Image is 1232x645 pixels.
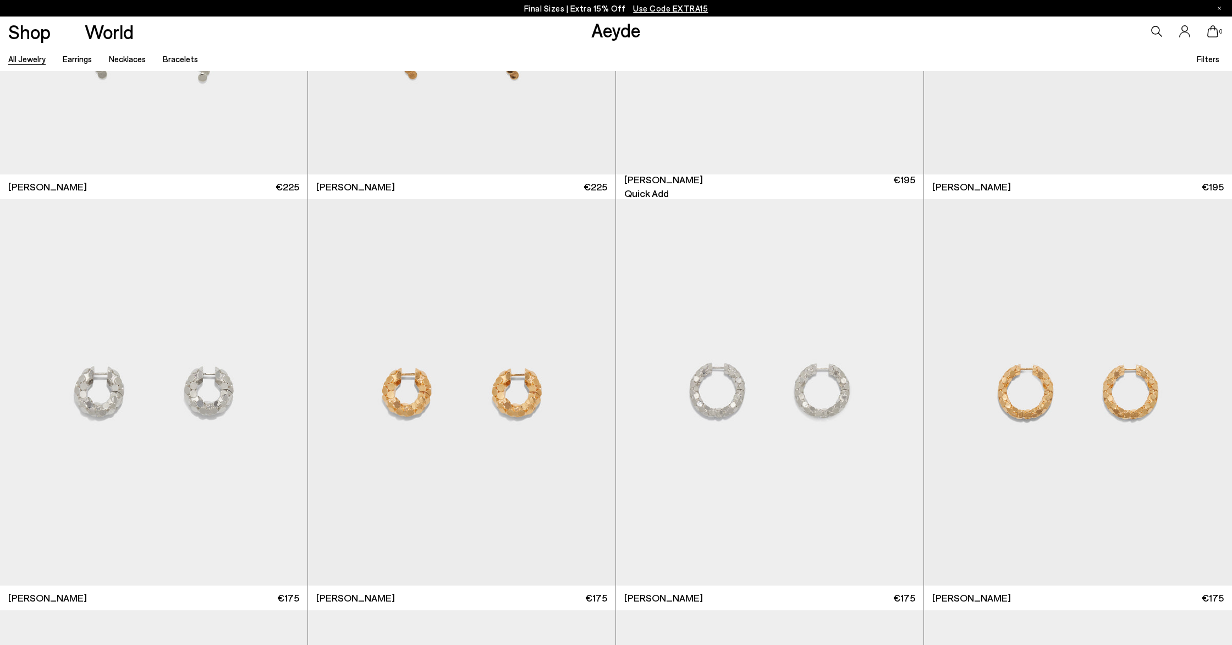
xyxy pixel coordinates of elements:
[624,187,669,200] li: Quick Add
[616,586,923,610] a: [PERSON_NAME] €175
[616,174,923,199] a: [PERSON_NAME] Quick Add €195
[163,54,198,64] a: Bracelets
[316,591,395,605] span: [PERSON_NAME]
[1202,591,1224,605] span: €175
[524,2,708,15] p: Final Sizes | Extra 15% Off
[616,199,923,586] img: Cruz Palladium-Plated Hoop Earrings
[624,187,668,200] ul: variant
[585,591,607,605] span: €175
[1218,29,1224,35] span: 0
[8,22,51,41] a: Shop
[109,54,146,64] a: Necklaces
[85,22,134,41] a: World
[893,591,915,605] span: €175
[633,3,708,13] span: Navigate to /collections/ss25-final-sizes
[308,586,615,610] a: [PERSON_NAME] €175
[276,180,299,194] span: €225
[624,591,703,605] span: [PERSON_NAME]
[316,180,395,194] span: [PERSON_NAME]
[924,199,1232,586] img: Cruz 18kt Gold-Plated Hoop Earrings
[1202,180,1224,194] span: €195
[63,54,92,64] a: Earrings
[924,174,1232,199] a: [PERSON_NAME] €195
[624,173,703,187] span: [PERSON_NAME]
[277,591,299,605] span: €175
[308,174,615,199] a: [PERSON_NAME] €225
[893,173,915,200] span: €195
[1207,25,1218,37] a: 0
[584,180,607,194] span: €225
[308,199,615,586] img: Cooper Medium 18kt Gold-Plated Hoop Earrings
[8,54,46,64] a: All Jewelry
[1197,54,1219,64] span: Filters
[932,591,1011,605] span: [PERSON_NAME]
[8,591,87,605] span: [PERSON_NAME]
[591,18,641,41] a: Aeyde
[924,586,1232,610] a: [PERSON_NAME] €175
[8,180,87,194] span: [PERSON_NAME]
[932,180,1011,194] span: [PERSON_NAME]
